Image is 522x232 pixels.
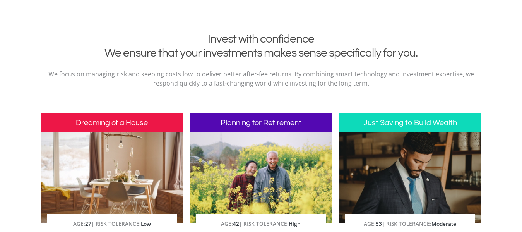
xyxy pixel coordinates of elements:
[233,220,239,227] span: 42
[85,220,91,227] span: 27
[46,32,476,60] h2: Invest with confidence We ensure that your investments makes sense specifically for you.
[289,220,301,227] span: High
[141,220,151,227] span: Low
[46,69,476,88] p: We focus on managing risk and keeping costs low to deliver better after-fee returns. By combining...
[41,113,183,132] h3: Dreaming of a House
[431,220,456,227] span: Moderate
[339,113,481,132] h3: Just Saving to Build Wealth
[190,113,332,132] h3: Planning for Retirement
[376,220,382,227] span: 53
